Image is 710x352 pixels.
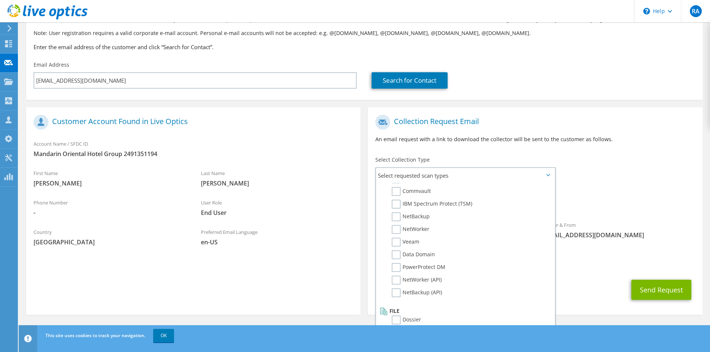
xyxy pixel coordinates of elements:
button: Send Request [631,280,691,300]
span: - [34,209,186,217]
div: Last Name [193,165,361,191]
h1: Customer Account Found in Live Optics [34,115,349,130]
div: Preferred Email Language [193,224,361,250]
span: This site uses cookies to track your navigation. [45,332,145,339]
label: NetBackup [392,212,430,221]
h1: Collection Request Email [375,115,691,130]
span: [GEOGRAPHIC_DATA] [34,238,186,246]
li: File [378,307,551,315]
span: [PERSON_NAME] [201,179,353,187]
div: To [368,217,535,243]
span: en-US [201,238,353,246]
label: Veeam [392,238,419,247]
svg: \n [643,8,650,15]
label: Email Address [34,61,69,69]
div: First Name [26,165,193,191]
span: RA [690,5,702,17]
label: PowerProtect DM [392,263,445,272]
label: Select Collection Type [375,156,430,164]
div: Account Name / SFDC ID [26,136,360,162]
label: Data Domain [392,250,435,259]
div: Sender & From [535,217,703,243]
span: [PERSON_NAME] [34,179,186,187]
label: Dossier [392,315,421,324]
span: [EMAIL_ADDRESS][DOMAIN_NAME] [543,231,695,239]
h3: Enter the email address of the customer and click “Search for Contact”. [34,43,695,51]
div: User Role [193,195,361,221]
p: An email request with a link to download the collector will be sent to the customer as follows. [375,135,695,143]
span: Mandarin Oriental Hotel Group 2491351194 [34,150,353,158]
label: NetWorker [392,225,429,234]
label: NetWorker (API) [392,276,442,285]
p: Note: User registration requires a valid corporate e-mail account. Personal e-mail accounts will ... [34,29,695,37]
div: CC & Reply To [368,247,702,272]
span: End User [201,209,353,217]
a: Search for Contact [372,72,448,89]
div: Phone Number [26,195,193,221]
a: OK [153,329,174,342]
div: Country [26,224,193,250]
span: Select requested scan types [376,168,555,183]
label: Commvault [392,187,431,196]
label: IBM Spectrum Protect (TSM) [392,200,472,209]
label: NetBackup (API) [392,288,442,297]
div: Requested Collections [368,186,702,213]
